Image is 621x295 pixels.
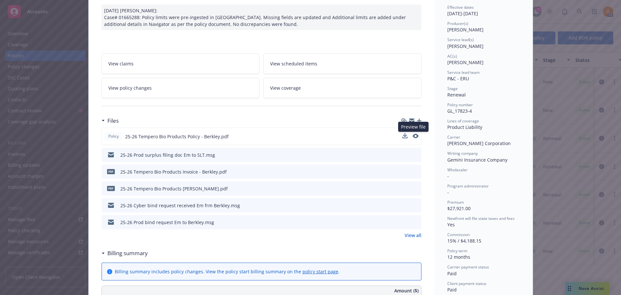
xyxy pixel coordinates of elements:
span: [PERSON_NAME] [447,43,484,49]
div: Files [102,117,119,125]
span: Client payment status [447,281,486,286]
span: View coverage [270,85,301,91]
span: Producer(s) [447,21,468,26]
span: Writing company [447,151,478,156]
div: 25-26 Prod bind request Em to Berkley.msg [120,219,214,226]
span: Newfront will file state taxes and fees [447,216,515,221]
button: preview file [413,152,419,158]
span: Carrier payment status [447,264,489,270]
span: View scheduled items [270,60,317,67]
span: pdf [107,186,115,191]
span: View policy changes [108,85,152,91]
button: download file [403,219,408,226]
span: AC(s) [447,53,457,59]
span: - [447,189,449,195]
span: Effective dates [447,5,474,10]
h3: Files [107,117,119,125]
div: Preview file [398,122,429,132]
button: download file [403,185,408,192]
span: pdf [107,169,115,174]
span: 12 months [447,254,470,260]
span: Policy [107,133,120,139]
button: download file [402,133,408,140]
button: download file [403,168,408,175]
span: Renewal [447,92,466,98]
div: 25-26 Tempero Bio Products [PERSON_NAME].pdf [120,185,228,192]
span: GL_17823-4 [447,108,472,114]
span: [PERSON_NAME] [447,59,484,65]
div: [DATE] - [DATE] [447,5,520,17]
span: Policy number [447,102,473,108]
span: Amount ($) [394,287,419,294]
button: preview file [413,168,419,175]
span: Service lead(s) [447,37,474,42]
div: 25-26 Prod surplus filing doc Em to SLT.msg [120,152,215,158]
button: preview file [413,134,419,138]
span: Paid [447,287,457,293]
a: View scheduled items [263,53,421,74]
a: policy start page [302,268,338,275]
span: $27,921.00 [447,205,471,211]
span: Commission [447,232,470,237]
button: download file [403,152,408,158]
span: 15% / $4,188.15 [447,238,481,244]
div: 25-26 Tempero Bio Products Invoice - Berkley.pdf [120,168,227,175]
span: P&C - ERU [447,75,469,82]
button: download file [402,133,408,138]
span: Premium [447,199,464,205]
span: Lines of coverage [447,118,479,124]
span: Yes [447,221,455,228]
span: Wholesaler [447,167,468,173]
a: View claims [102,53,260,74]
div: [DATE] [PERSON_NAME]: Case# 01665288: Policy limits were pre-ingested in [GEOGRAPHIC_DATA]. Missi... [102,5,421,30]
span: Stage [447,86,458,91]
h3: Billing summary [107,249,148,257]
button: preview file [413,185,419,192]
span: Gemini Insurance Company [447,157,507,163]
button: preview file [413,219,419,226]
a: View coverage [263,78,421,98]
div: 25-26 Cyber bind request received Em frm Berkley.msg [120,202,240,209]
span: Paid [447,270,457,277]
div: Billing summary [102,249,148,257]
a: View policy changes [102,78,260,98]
button: preview file [413,202,419,209]
button: preview file [413,133,419,140]
span: View claims [108,60,134,67]
span: [PERSON_NAME] Corporation [447,140,511,146]
div: Product Liability [447,124,520,130]
div: Billing summary includes policy changes. View the policy start billing summary on the . [115,268,340,275]
span: Carrier [447,134,460,140]
button: download file [403,202,408,209]
a: View all [405,232,421,239]
span: Service lead team [447,70,480,75]
span: 25-26 Tempero Bio Products Policy - Berkley.pdf [125,133,229,140]
span: Policy term [447,248,467,254]
span: [PERSON_NAME] [447,27,484,33]
span: Program administrator [447,183,489,189]
span: - [447,173,449,179]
